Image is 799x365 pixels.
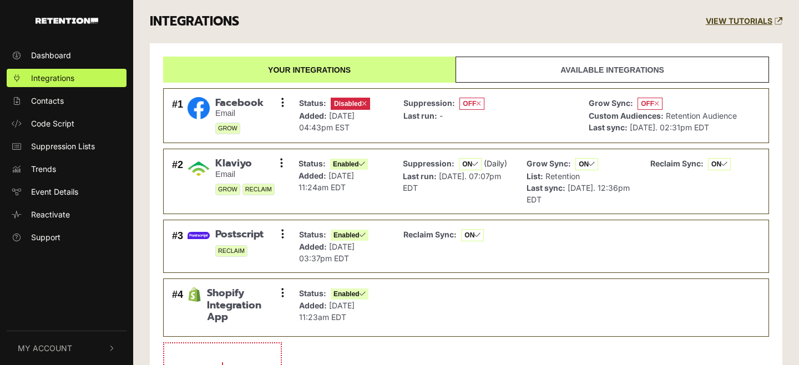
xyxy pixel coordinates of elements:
strong: Status: [299,98,326,108]
span: GROW [215,184,240,195]
small: Email [215,170,275,179]
a: Your integrations [163,57,456,83]
a: Integrations [7,69,127,87]
a: VIEW TUTORIALS [706,17,782,26]
span: [DATE] 04:43pm EST [299,111,355,132]
span: [DATE]. 07:07pm EDT [403,171,501,192]
span: Suppression Lists [31,140,95,152]
strong: Suppression: [403,98,455,108]
strong: Added: [299,111,327,120]
h3: INTEGRATIONS [150,14,239,29]
strong: Added: [299,301,327,310]
span: Integrations [31,72,74,84]
span: Facebook [215,97,264,109]
a: Support [7,228,127,246]
span: (Daily) [484,159,507,168]
strong: Grow Sync: [527,159,571,168]
span: Disabled [331,98,370,110]
span: ON [461,229,484,241]
span: My Account [18,342,72,354]
span: OFF [638,98,663,110]
span: [DATE]. 12:36pm EDT [527,183,630,204]
span: Dashboard [31,49,71,61]
span: OFF [459,98,484,110]
a: Reactivate [7,205,127,224]
span: Retention Audience [666,111,737,120]
strong: Custom Audiences: [589,111,664,120]
span: Event Details [31,186,78,197]
strong: Last run: [403,111,437,120]
strong: Added: [299,242,327,251]
span: Shopify Integration App [207,287,282,323]
span: [DATE]. 02:31pm EDT [630,123,709,132]
div: #2 [172,158,183,205]
a: Contacts [7,92,127,110]
span: Enabled [331,288,368,300]
div: #4 [172,287,183,328]
span: Enabled [330,159,368,170]
strong: Last sync: [527,183,565,192]
div: #1 [172,97,183,135]
strong: Status: [299,159,326,168]
span: Retention [545,171,580,181]
div: #3 [172,229,183,264]
span: RECLAIM [215,245,247,257]
a: Trends [7,160,127,178]
img: Facebook [188,97,210,119]
span: Klaviyo [215,158,275,170]
span: Enabled [331,230,368,241]
span: GROW [215,123,240,134]
a: Event Details [7,182,127,201]
span: ON [708,158,731,170]
a: Suppression Lists [7,137,127,155]
img: Shopify Integration App [188,287,201,301]
img: Postscript [188,232,210,239]
strong: Suppression: [403,159,454,168]
strong: Last sync: [589,123,628,132]
strong: List: [527,171,543,181]
span: Support [31,231,60,243]
strong: Last run: [403,171,437,181]
span: RECLAIM [242,184,275,195]
span: ON [575,158,598,170]
img: Retention.com [36,18,98,24]
strong: Added: [299,171,326,180]
span: Contacts [31,95,64,107]
span: Trends [31,163,56,175]
a: Code Script [7,114,127,133]
strong: Grow Sync: [589,98,633,108]
span: - [439,111,443,120]
small: Email [215,109,264,118]
span: Code Script [31,118,74,129]
strong: Reclaim Sync: [403,230,457,239]
img: Klaviyo [188,158,210,180]
span: Reactivate [31,209,70,220]
button: My Account [7,331,127,365]
strong: Status: [299,230,326,239]
strong: Reclaim Sync: [650,159,704,168]
strong: Status: [299,288,326,298]
a: Available integrations [456,57,769,83]
a: Dashboard [7,46,127,64]
span: ON [459,158,482,170]
span: Postscript [215,229,264,241]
